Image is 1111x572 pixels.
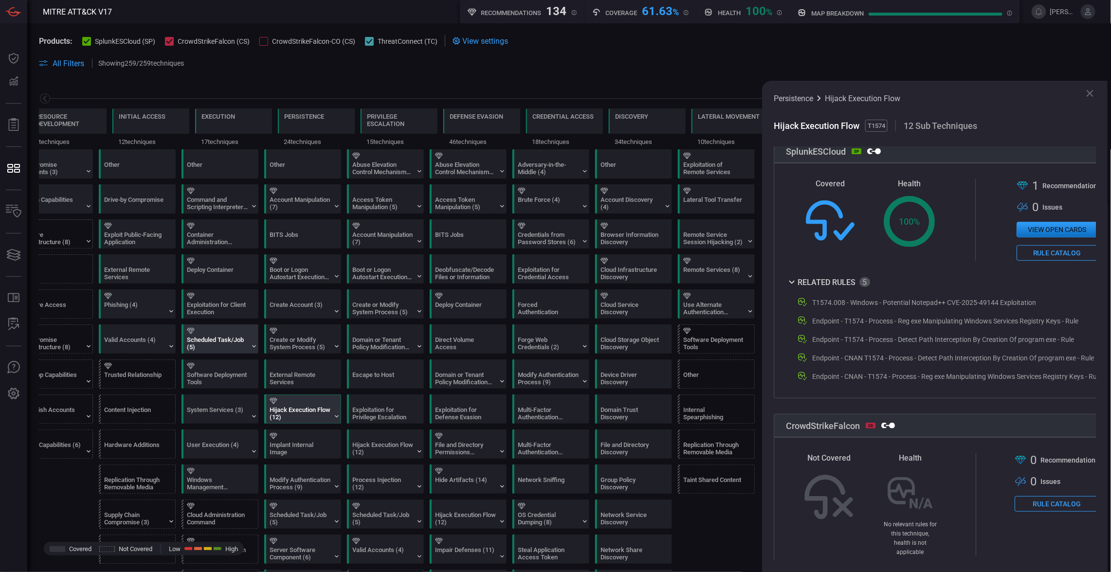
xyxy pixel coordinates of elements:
button: Preferences [2,382,25,406]
div: TA0007: Discovery [609,108,686,149]
div: T1543: Create or Modify System Process [264,324,341,354]
button: Rule Catalog [2,286,25,310]
div: Acquire Infrastructure (8) [21,231,82,246]
button: Related Rules [786,276,870,288]
div: Trusted Relationship [104,371,165,386]
div: T1110: Brute Force [512,184,589,214]
div: T1586: Compromise Accounts [16,149,93,179]
div: Account Manipulation (7) [352,231,413,246]
span: [PERSON_NAME].[PERSON_NAME] [1050,8,1077,16]
div: Create or Modify System Process (5) [270,336,330,351]
div: Brute Force (4) [518,196,579,211]
div: Other (Not covered) [16,254,93,284]
div: T1047: Windows Management Instrumentation [182,465,258,494]
p: Showing 259 / 259 techniques [98,59,184,67]
div: Valid Accounts (4) [352,546,413,561]
span: T1574 [865,120,888,132]
div: T1548: Abuse Elevation Control Mechanism [430,149,507,179]
div: Hide Artifacts (14) [435,476,496,491]
div: Exploitation of Remote Services [683,161,744,176]
div: 24 techniques [278,134,355,149]
button: Rule Catalog [1017,245,1097,261]
div: Domain Trust Discovery [601,406,661,421]
div: Cloud Administration Command [187,511,248,526]
div: Other (Not covered) [678,359,755,389]
div: Domain or Tenant Policy Modification (2) [435,371,496,386]
div: Use Alternate Authentication Material (4) [683,301,744,316]
div: Domain or Tenant Policy Modification (2) [352,336,413,351]
div: Hardware Additions [104,441,165,456]
div: BITS Jobs [435,231,496,246]
button: CrowdStrikeFalcon (CS) [165,36,250,46]
div: T1648: Serverless Execution [182,535,258,564]
span: Recommendation [1042,182,1097,190]
div: Initial Access [119,113,165,120]
div: 17 techniques [195,134,272,149]
div: Other [601,161,661,176]
div: Windows Management Instrumentation [187,476,248,491]
div: Abuse Elevation Control Mechanism (6) [352,161,413,176]
div: Other [595,149,672,179]
span: High [225,545,238,553]
div: T1562: Impair Defenses [430,535,507,564]
span: Not Covered [807,453,851,463]
span: Persistence [774,94,813,103]
div: T1588: Obtain Capabilities [16,184,93,214]
div: Endpoint - T1574 - Process - Reg exe Manipulating Windows Services Registry Keys - Rule [812,317,1078,325]
div: Server Software Component (6) [270,546,330,561]
span: Issue s [1040,478,1060,485]
div: Group Policy Discovery [601,476,661,491]
div: T1189: Drive-by Compromise [99,184,176,214]
div: T1574: Hijack Execution Flow [430,500,507,529]
span: SplunkESCloud (SP) [95,37,155,45]
h5: Coverage [606,9,637,17]
div: T1006: Direct Volume Access [430,324,507,354]
div: T1609: Container Administration Command [182,219,258,249]
span: All Filters [53,59,84,68]
div: Cloud Service Discovery [601,301,661,316]
div: T1021: Remote Services [678,254,755,284]
div: T1195: Supply Chain Compromise (Not covered) [99,500,176,529]
div: Hijack Execution Flow (12) [270,406,330,421]
div: T1083: File and Directory Discovery [595,429,672,459]
div: T1621: Multi-Factor Authentication Request Generation [512,429,589,459]
span: MITRE ATT&CK V17 [43,7,112,17]
div: TA0002: Execution [195,108,272,149]
div: External Remote Services [104,266,165,281]
div: Endpoint - T1574 - Process - Detect Path Interception By Creation Of program exe - Rule [812,336,1074,343]
span: View settings [462,36,508,46]
div: SP [852,148,861,154]
div: 100 % [884,196,935,247]
div: T1111: Multi-Factor Authentication Interception [512,394,589,424]
div: T1199: Trusted Relationship [99,359,176,389]
div: 15 techniques [361,134,437,149]
button: SplunkESCloud (SP) [82,36,155,46]
div: Supply Chain Compromise (3) [104,511,165,526]
button: Detections [2,70,25,93]
div: Taint Shared Content [683,476,744,491]
div: Endpoint - CNAN - T1574 - Process - Reg exe Manipulating Windows Services Registry Keys - Rule [812,373,1102,380]
div: Scheduled Task/Job (5) [270,511,330,526]
div: T1651: Cloud Administration Command [182,500,258,529]
div: T1187: Forced Authentication [512,289,589,319]
div: T1611: Escape to Host [347,359,424,389]
div: Credential Access [532,113,594,120]
h5: map breakdown [811,10,864,17]
div: T1210: Exploitation of Remote Services [678,149,755,179]
div: Other [21,266,82,281]
div: T1585: Establish Accounts (Not covered) [16,394,93,424]
div: T1222: File and Directory Permissions Modification [430,429,507,459]
div: 9 techniques [30,134,107,149]
div: Exploitation for Defense Evasion [435,406,496,421]
div: 10 techniques [692,134,768,149]
div: Stage Capabilities (6) [21,441,82,456]
div: Multi-Factor Authentication Request Generation [518,441,579,456]
div: TA0003: Persistence [278,108,355,149]
div: T1574: Hijack Execution Flow [264,394,341,424]
div: T1555: Credentials from Password Stores [512,219,589,249]
button: ALERT ANALYSIS [2,313,25,336]
div: T1053: Scheduled Task/Job [182,324,258,354]
div: T1217: Browser Information Discovery [595,219,672,249]
span: Recommendation s [1040,456,1099,464]
div: Multi-Factor Authentication Interception [518,406,579,421]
